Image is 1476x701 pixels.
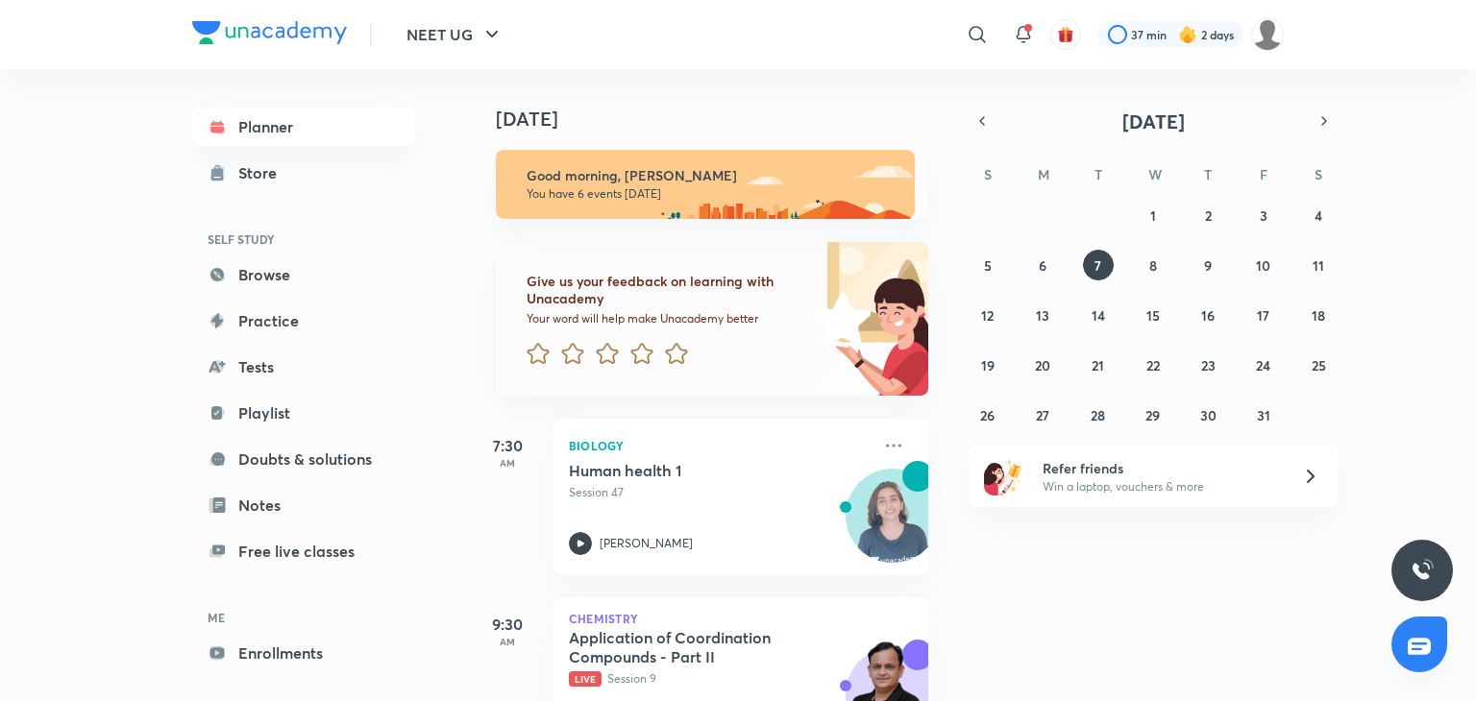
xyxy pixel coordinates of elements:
button: October 15, 2025 [1138,300,1168,330]
button: October 1, 2025 [1138,200,1168,230]
abbr: October 30, 2025 [1200,406,1217,424]
a: Enrollments [192,634,415,672]
abbr: October 29, 2025 [1145,406,1160,424]
abbr: October 8, 2025 [1149,256,1157,275]
button: October 24, 2025 [1248,350,1279,380]
button: October 31, 2025 [1248,399,1279,430]
abbr: Monday [1038,165,1049,183]
abbr: October 31, 2025 [1257,406,1270,424]
button: October 6, 2025 [1027,250,1058,280]
button: October 8, 2025 [1138,250,1168,280]
abbr: October 7, 2025 [1095,256,1101,275]
button: October 17, 2025 [1248,300,1279,330]
p: Session 47 [569,484,871,501]
button: October 9, 2025 [1193,250,1223,280]
p: Chemistry [569,613,913,624]
button: October 16, 2025 [1193,300,1223,330]
button: October 19, 2025 [972,350,1003,380]
h5: 9:30 [469,613,546,636]
abbr: October 25, 2025 [1312,356,1326,375]
button: October 4, 2025 [1303,200,1334,230]
h5: 7:30 [469,434,546,457]
h5: Application of Coordination Compounds - Part II [569,628,808,666]
abbr: Sunday [984,165,992,183]
abbr: Tuesday [1095,165,1102,183]
abbr: October 14, 2025 [1092,306,1105,325]
h6: Give us your feedback on learning with Unacademy [527,273,807,307]
p: Win a laptop, vouchers & more [1043,478,1279,496]
a: Practice [192,302,415,340]
p: AM [469,457,546,469]
abbr: October 5, 2025 [984,256,992,275]
abbr: October 17, 2025 [1257,306,1269,325]
abbr: October 13, 2025 [1036,306,1049,325]
a: Store [192,154,415,192]
abbr: October 18, 2025 [1312,306,1325,325]
button: October 7, 2025 [1083,250,1114,280]
h5: Human health 1 [569,461,808,480]
abbr: October 20, 2025 [1035,356,1050,375]
abbr: October 23, 2025 [1201,356,1216,375]
abbr: October 10, 2025 [1256,256,1270,275]
button: October 3, 2025 [1248,200,1279,230]
p: [PERSON_NAME] [600,535,693,552]
button: [DATE] [996,108,1311,134]
h6: SELF STUDY [192,223,415,255]
img: streak [1178,25,1197,44]
img: feedback_image [749,242,928,396]
p: Your word will help make Unacademy better [527,311,807,326]
img: morning [496,150,915,219]
div: Store [238,161,288,184]
button: October 25, 2025 [1303,350,1334,380]
abbr: October 27, 2025 [1036,406,1049,424]
h6: Good morning, [PERSON_NAME] [527,167,898,184]
a: Doubts & solutions [192,440,415,478]
button: October 22, 2025 [1138,350,1168,380]
abbr: Saturday [1315,165,1322,183]
button: October 29, 2025 [1138,399,1168,430]
abbr: October 6, 2025 [1039,256,1046,275]
abbr: Friday [1260,165,1267,183]
a: Free live classes [192,532,415,570]
h4: [DATE] [496,108,947,131]
abbr: October 26, 2025 [980,406,995,424]
abbr: October 12, 2025 [981,306,994,325]
a: Browse [192,255,415,294]
a: Tests [192,348,415,386]
abbr: October 11, 2025 [1313,256,1324,275]
a: Playlist [192,394,415,432]
img: Company Logo [192,21,347,44]
button: October 28, 2025 [1083,399,1114,430]
button: October 11, 2025 [1303,250,1334,280]
button: October 10, 2025 [1248,250,1279,280]
img: avatar [1057,26,1074,43]
abbr: October 16, 2025 [1201,306,1215,325]
p: AM [469,636,546,647]
span: Live [569,671,602,687]
button: October 21, 2025 [1083,350,1114,380]
abbr: October 2, 2025 [1205,206,1212,225]
abbr: October 21, 2025 [1092,356,1104,375]
abbr: October 22, 2025 [1146,356,1160,375]
button: October 14, 2025 [1083,300,1114,330]
button: October 12, 2025 [972,300,1003,330]
p: Biology [569,434,871,457]
button: October 26, 2025 [972,399,1003,430]
a: Notes [192,486,415,524]
button: October 18, 2025 [1303,300,1334,330]
span: [DATE] [1122,109,1185,134]
button: NEET UG [395,15,515,54]
button: October 30, 2025 [1193,399,1223,430]
img: Avatar [847,479,939,571]
abbr: October 4, 2025 [1315,206,1322,225]
button: October 27, 2025 [1027,399,1058,430]
button: October 13, 2025 [1027,300,1058,330]
abbr: Thursday [1204,165,1212,183]
p: You have 6 events [DATE] [527,186,898,202]
abbr: October 24, 2025 [1256,356,1270,375]
button: October 5, 2025 [972,250,1003,280]
abbr: October 3, 2025 [1260,206,1267,225]
h6: ME [192,601,415,634]
img: referral [984,457,1022,496]
abbr: October 15, 2025 [1146,306,1160,325]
